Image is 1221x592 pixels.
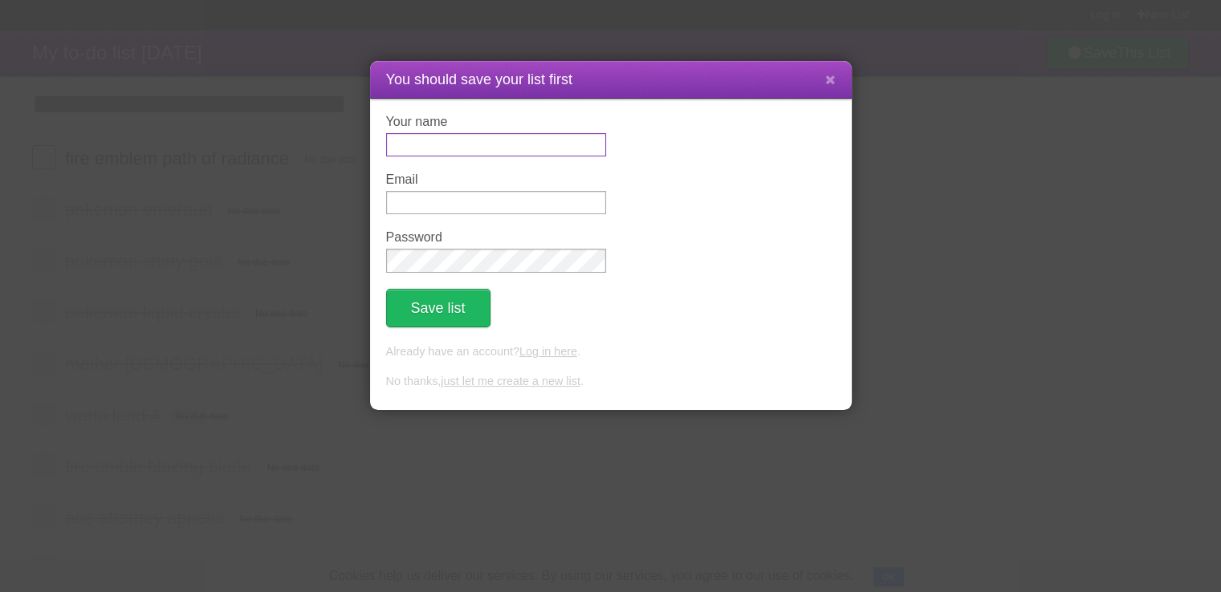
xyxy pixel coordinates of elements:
[441,375,580,387] a: just let me create a new list
[386,343,836,361] p: Already have an account? .
[386,289,490,327] button: Save list
[386,69,836,91] h1: You should save your list first
[386,172,606,187] label: Email
[519,345,577,358] a: Log in here
[386,373,836,391] p: No thanks, .
[386,115,606,129] label: Your name
[386,230,606,245] label: Password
